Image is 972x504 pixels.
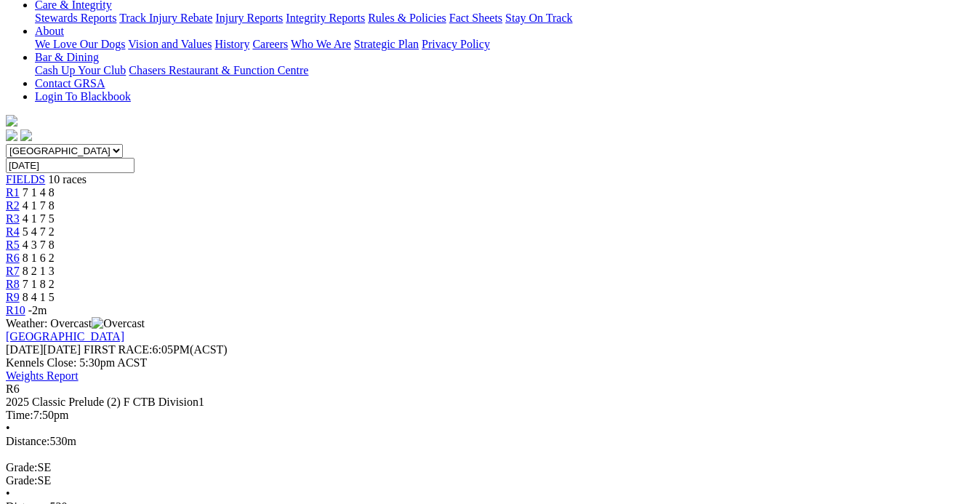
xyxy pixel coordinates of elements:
a: [GEOGRAPHIC_DATA] [6,330,124,343]
a: About [35,25,64,37]
span: 7 1 4 8 [23,186,55,199]
a: Who We Are [291,38,351,50]
a: Login To Blackbook [35,90,131,103]
div: Bar & Dining [35,64,966,77]
a: Injury Reports [215,12,283,24]
span: Weather: Overcast [6,317,145,329]
span: Grade: [6,461,38,473]
a: R5 [6,239,20,251]
a: We Love Our Dogs [35,38,125,50]
a: Privacy Policy [422,38,490,50]
input: Select date [6,158,134,173]
div: 530m [6,435,966,448]
span: • [6,487,10,500]
a: Track Injury Rebate [119,12,212,24]
span: [DATE] [6,343,44,356]
a: R2 [6,199,20,212]
img: twitter.svg [20,129,32,141]
a: Weights Report [6,369,79,382]
img: logo-grsa-white.png [6,115,17,127]
a: Vision and Values [128,38,212,50]
span: Time: [6,409,33,421]
span: 4 3 7 8 [23,239,55,251]
span: 4 1 7 8 [23,199,55,212]
div: 7:50pm [6,409,966,422]
img: Overcast [92,317,145,330]
a: Fact Sheets [449,12,502,24]
a: R3 [6,212,20,225]
a: Careers [252,38,288,50]
span: -2m [28,304,47,316]
span: 4 1 7 5 [23,212,55,225]
a: R4 [6,225,20,238]
span: 7 1 8 2 [23,278,55,290]
div: Kennels Close: 5:30pm ACST [6,356,966,369]
a: History [214,38,249,50]
span: [DATE] [6,343,81,356]
span: Distance: [6,435,49,447]
span: 8 2 1 3 [23,265,55,277]
div: 2025 Classic Prelude (2) F CTB Division1 [6,396,966,409]
div: SE [6,461,966,474]
div: Care & Integrity [35,12,966,25]
a: Stewards Reports [35,12,116,24]
a: R6 [6,252,20,264]
span: Grade: [6,474,38,487]
a: R9 [6,291,20,303]
a: Chasers Restaurant & Function Centre [129,64,308,76]
span: 10 races [48,173,87,185]
a: R8 [6,278,20,290]
span: R6 [6,383,20,395]
a: Stay On Track [505,12,572,24]
a: Strategic Plan [354,38,419,50]
span: 6:05PM(ACST) [84,343,228,356]
div: SE [6,474,966,487]
span: • [6,422,10,434]
a: Integrity Reports [286,12,365,24]
span: FIRST RACE: [84,343,152,356]
a: Cash Up Your Club [35,64,126,76]
a: Contact GRSA [35,77,105,89]
a: R1 [6,186,20,199]
a: Rules & Policies [368,12,446,24]
span: 8 1 6 2 [23,252,55,264]
div: About [35,38,966,51]
a: Bar & Dining [35,51,99,63]
span: 5 4 7 2 [23,225,55,238]
a: R7 [6,265,20,277]
a: FIELDS [6,173,45,185]
span: 8 4 1 5 [23,291,55,303]
img: facebook.svg [6,129,17,141]
a: R10 [6,304,25,316]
